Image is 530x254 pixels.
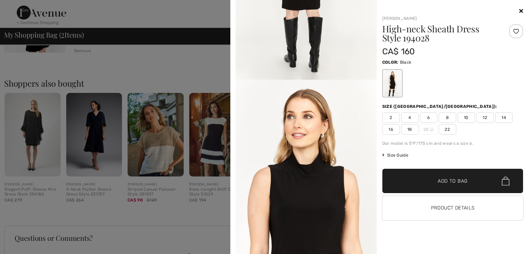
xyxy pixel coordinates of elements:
h1: High-neck Sheath Dress Style 194028 [382,24,500,42]
span: 2 [382,112,400,123]
span: 16 [382,124,400,135]
img: Bag.svg [502,176,509,185]
span: 6 [420,112,437,123]
button: Product Details [382,196,523,220]
span: Size Guide [382,152,408,158]
span: 14 [495,112,513,123]
span: 22 [439,124,456,135]
span: 8 [439,112,456,123]
span: Add to Bag [438,177,468,185]
span: 4 [401,112,418,123]
button: Add to Bag [382,169,523,193]
a: [PERSON_NAME] [382,16,417,21]
span: Color: [382,60,399,65]
span: Help [16,5,30,11]
span: 20 [420,124,437,135]
span: 18 [401,124,418,135]
span: Black [400,60,412,65]
img: ring-m.svg [430,128,433,131]
div: Black [383,70,401,96]
span: 12 [476,112,494,123]
div: Our model is 5'9"/175 cm and wears a size 6. [382,140,523,146]
span: CA$ 160 [382,47,415,56]
span: 10 [458,112,475,123]
div: Size ([GEOGRAPHIC_DATA]/[GEOGRAPHIC_DATA]): [382,103,499,110]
